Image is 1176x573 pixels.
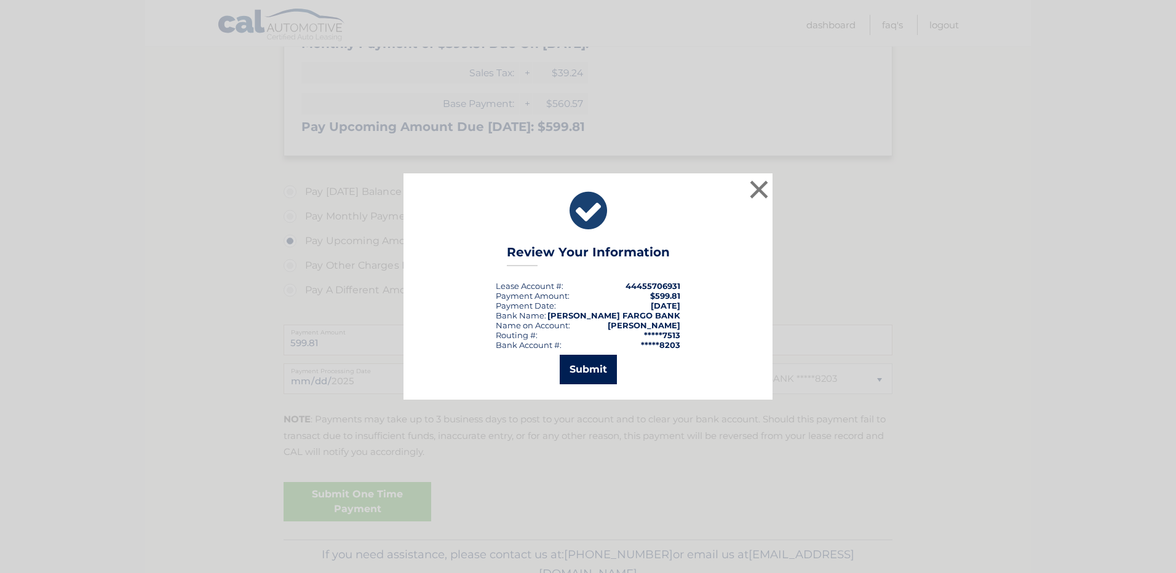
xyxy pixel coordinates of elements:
h3: Review Your Information [507,245,670,266]
div: Bank Name: [496,310,546,320]
div: Lease Account #: [496,281,563,291]
strong: [PERSON_NAME] FARGO BANK [547,310,680,320]
div: Routing #: [496,330,538,340]
strong: [PERSON_NAME] [608,320,680,330]
span: [DATE] [651,301,680,310]
button: × [747,177,771,202]
div: : [496,301,556,310]
div: Name on Account: [496,320,570,330]
div: Payment Amount: [496,291,570,301]
div: Bank Account #: [496,340,562,350]
span: Payment Date [496,301,554,310]
strong: 44455706931 [626,281,680,291]
span: $599.81 [650,291,680,301]
button: Submit [560,355,617,384]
